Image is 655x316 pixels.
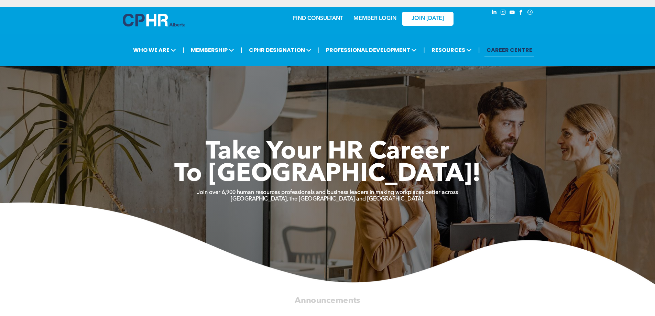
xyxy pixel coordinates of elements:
li: | [183,43,184,57]
span: WHO WE ARE [131,44,178,56]
li: | [478,43,480,57]
a: linkedin [491,9,498,18]
span: RESOURCES [429,44,474,56]
span: Take Your HR Career [206,140,449,165]
a: youtube [509,9,516,18]
span: CPHR DESIGNATION [247,44,314,56]
span: To [GEOGRAPHIC_DATA]! [174,162,481,187]
span: MEMBERSHIP [189,44,236,56]
a: FIND CONSULTANT [293,16,343,21]
strong: Join over 6,900 human resources professionals and business leaders in making workplaces better ac... [197,190,458,195]
a: facebook [517,9,525,18]
span: Announcements [295,296,360,305]
li: | [423,43,425,57]
a: CAREER CENTRE [484,44,534,56]
a: instagram [500,9,507,18]
li: | [241,43,242,57]
strong: [GEOGRAPHIC_DATA], the [GEOGRAPHIC_DATA] and [GEOGRAPHIC_DATA]. [231,196,425,202]
span: JOIN [DATE] [412,15,444,22]
a: MEMBER LOGIN [353,16,396,21]
span: PROFESSIONAL DEVELOPMENT [324,44,419,56]
a: JOIN [DATE] [402,12,454,26]
li: | [318,43,320,57]
a: Social network [526,9,534,18]
img: A blue and white logo for cp alberta [123,14,185,26]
